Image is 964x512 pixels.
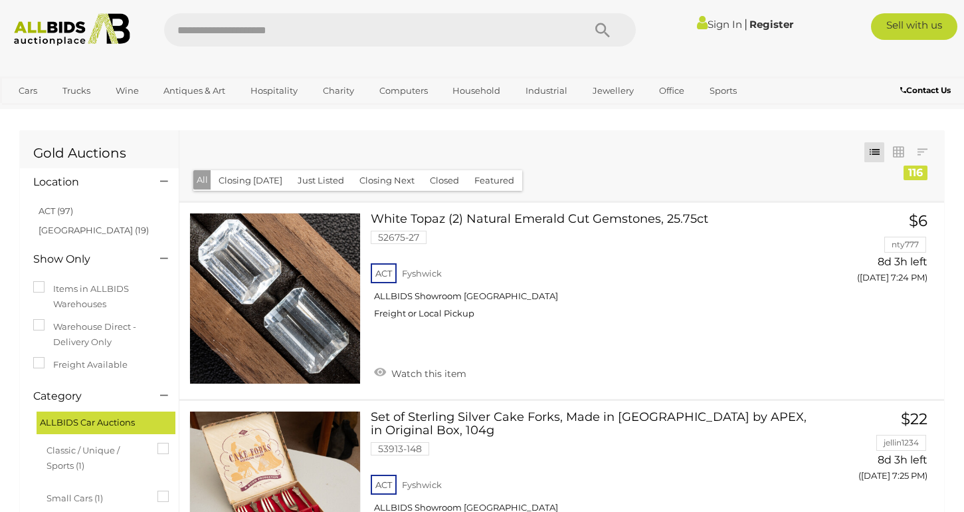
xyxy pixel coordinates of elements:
[749,18,793,31] a: Register
[871,13,957,40] a: Sell with us
[909,211,927,230] span: $6
[466,170,522,191] button: Featured
[242,80,306,102] a: Hospitality
[371,80,436,102] a: Computers
[33,176,140,188] h4: Location
[584,80,642,102] a: Jewellery
[314,80,363,102] a: Charity
[33,319,165,350] label: Warehouse Direct - Delivery Only
[10,80,46,102] a: Cars
[900,85,951,95] b: Contact Us
[569,13,636,47] button: Search
[701,80,745,102] a: Sports
[444,80,509,102] a: Household
[371,362,470,382] a: Watch this item
[47,487,146,506] span: Small Cars (1)
[107,80,147,102] a: Wine
[901,410,927,428] span: $22
[33,390,140,402] h4: Category
[826,411,931,489] a: $22 jellin1234 8d 3h left ([DATE] 7:25 PM)
[37,412,175,434] div: ALLBIDS Car Auctions
[381,213,807,329] a: White Topaz (2) Natural Emerald Cut Gemstones, 25.75ct 52675-27 ACT Fyshwick ALLBIDS Showroom [GE...
[39,225,149,235] a: [GEOGRAPHIC_DATA] (19)
[697,18,742,31] a: Sign In
[826,213,931,291] a: $6 nty777 8d 3h left ([DATE] 7:24 PM)
[650,80,693,102] a: Office
[211,170,290,191] button: Closing [DATE]
[33,253,140,265] h4: Show Only
[155,80,234,102] a: Antiques & Art
[351,170,423,191] button: Closing Next
[517,80,576,102] a: Industrial
[33,281,165,313] label: Items in ALLBIDS Warehouses
[47,440,146,474] span: Classic / Unique / Sports (1)
[33,146,165,160] h1: Gold Auctions
[900,83,954,98] a: Contact Us
[388,368,466,380] span: Watch this item
[54,80,99,102] a: Trucks
[193,170,211,190] button: All
[10,102,122,124] a: [GEOGRAPHIC_DATA]
[39,205,73,216] a: ACT (97)
[904,166,927,180] div: 116
[33,357,128,372] label: Freight Available
[290,170,352,191] button: Just Listed
[7,13,137,46] img: Allbids.com.au
[422,170,467,191] button: Closed
[744,17,747,31] span: |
